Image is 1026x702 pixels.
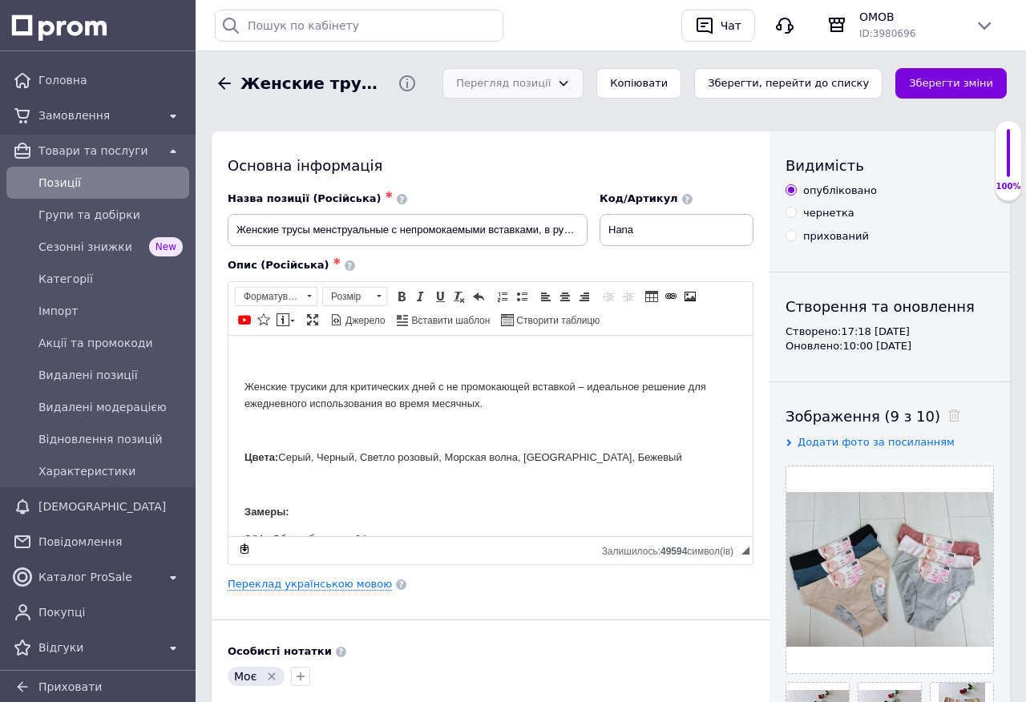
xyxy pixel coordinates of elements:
[537,288,555,305] a: По лівому краю
[236,288,301,305] span: Форматування
[38,143,157,159] span: Товари та послуги
[717,14,745,38] div: Чат
[450,288,468,305] a: Видалити форматування
[741,547,749,555] span: Потягніть для зміни розмірів
[234,670,256,683] span: Моє
[304,311,321,329] a: Максимізувати
[803,229,869,244] div: прихований
[38,107,157,123] span: Замовлення
[470,288,487,305] a: Повернути (Ctrl+Z)
[38,335,183,351] span: Акції та промокоди
[38,680,102,693] span: Приховати
[38,569,157,585] span: Каталог ProSale
[38,72,183,88] span: Головна
[386,190,393,200] span: ✱
[643,288,660,305] a: Таблиця
[16,170,61,182] strong: Замеры:
[803,206,854,220] div: чернетка
[228,155,753,175] div: Основна інформація
[228,192,382,204] span: Назва позиції (Російська)
[681,288,699,305] a: Зображення
[499,311,602,329] a: Створити таблицю
[394,311,493,329] a: Вставити шаблон
[596,68,681,99] button: Копіювати
[786,297,994,317] div: Створення та оновлення
[274,311,297,329] a: Вставити повідомлення
[328,311,388,329] a: Джерело
[556,288,574,305] a: По центру
[600,192,678,204] span: Код/Артикул
[235,287,317,306] a: Форматування
[38,303,183,319] span: Імпорт
[38,239,143,255] span: Сезонні знижки
[38,534,183,550] span: Повідомлення
[786,406,994,426] div: Зображення (9 з 10)
[514,314,600,328] span: Створити таблицю
[265,670,278,683] svg: Видалити мітку
[602,542,741,557] div: Кiлькiсть символiв
[694,68,883,99] button: Зберегти, перейти до списку
[786,155,994,175] div: Видимість
[995,120,1022,201] div: 100% Якість заповнення
[228,336,753,536] iframe: Редактор, 6981E6B8-333D-4C71-9AF6-CC3099FB98A6
[322,287,387,306] a: Розмір
[228,259,329,271] span: Опис (Російська)
[38,463,183,479] span: Характеристики
[662,288,680,305] a: Вставити/Редагувати посилання (Ctrl+L)
[456,75,551,92] div: Перегляд позиції
[215,10,503,42] input: Пошук по кабінету
[240,72,385,95] span: Женские трусы менструальные с непромокаемыми вставками, в рубчик
[803,184,877,198] div: опубліковано
[513,288,531,305] a: Вставити/видалити маркований список
[38,367,183,383] span: Видалені позиції
[236,311,253,329] a: Додати відео з YouTube
[255,311,273,329] a: Вставити іконку
[323,288,371,305] span: Розмір
[600,288,617,305] a: Зменшити відступ
[38,207,183,223] span: Групи та добірки
[681,10,755,42] button: Чат
[410,314,491,328] span: Вставити шаблон
[786,325,994,339] div: Створено: 17:18 [DATE]
[16,16,508,353] body: Редактор, 6981E6B8-333D-4C71-9AF6-CC3099FB98A6
[16,115,50,127] strong: Цвета:
[431,288,449,305] a: Підкреслений (Ctrl+U)
[149,237,183,256] span: New
[660,546,687,557] span: 49594
[16,43,508,77] p: Женские трусики для критических дней с не промокающей вставкой – идеальное решение для ежедневног...
[16,196,508,212] p: S/M - Объем бедер до 94 см
[38,271,183,287] span: Категорії
[576,288,593,305] a: По правому краю
[859,28,915,39] span: ID: 3980696
[38,604,183,620] span: Покупці
[798,436,955,448] span: Додати фото за посиланням
[343,314,386,328] span: Джерело
[228,645,332,657] b: Особисті нотатки
[236,540,253,558] a: Зробити резервну копію зараз
[16,114,508,131] p: Серый, Черный, Светло розовый, Морская волна, [GEOGRAPHIC_DATA], Бежевый
[996,181,1021,192] div: 100%
[38,498,183,514] span: [DEMOGRAPHIC_DATA]
[228,214,588,246] input: Наприклад, H&M жіноча сукня зелена 38 розмір вечірня максі з блискітками
[393,288,410,305] a: Жирний (Ctrl+B)
[333,256,341,267] span: ✱
[494,288,511,305] a: Вставити/видалити нумерований список
[895,68,1007,99] button: Зберегти зміни
[859,9,962,25] span: ОМОВ
[228,578,392,591] a: Переклад українською мовою
[786,339,994,353] div: Оновлено: 10:00 [DATE]
[38,639,157,656] span: Відгуки
[38,399,183,415] span: Видалені модерацією
[412,288,430,305] a: Курсив (Ctrl+I)
[38,431,183,447] span: Відновлення позицій
[38,175,183,191] span: Позиції
[619,288,636,305] a: Збільшити відступ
